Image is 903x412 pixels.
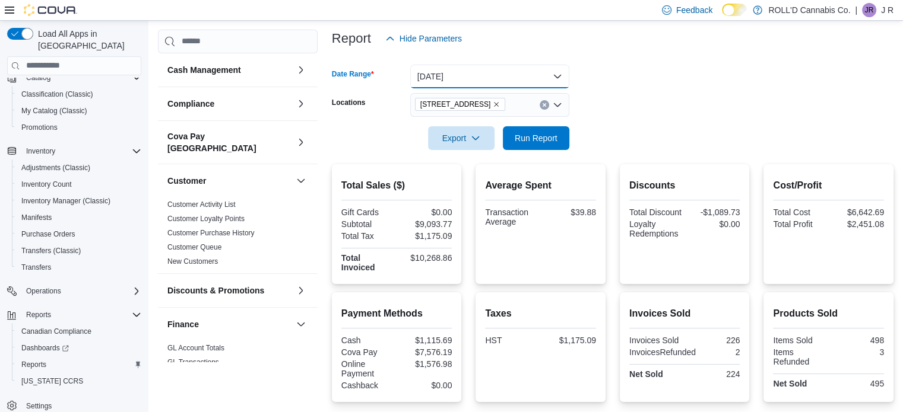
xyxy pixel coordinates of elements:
[167,285,292,296] button: Discounts & Promotions
[629,347,696,357] div: InvoicesRefunded
[17,120,62,135] a: Promotions
[332,69,374,79] label: Date Range
[21,284,141,298] span: Operations
[21,71,55,85] button: Catalog
[17,227,141,241] span: Purchase Orders
[12,86,146,103] button: Classification (Classic)
[21,284,66,298] button: Operations
[167,257,218,266] a: New Customers
[17,161,141,175] span: Adjustments (Classic)
[167,98,214,110] h3: Compliance
[21,360,46,369] span: Reports
[17,324,96,338] a: Canadian Compliance
[167,343,224,353] span: GL Account Totals
[773,347,826,366] div: Items Refunded
[17,177,141,191] span: Inventory Count
[12,226,146,242] button: Purchase Orders
[21,263,51,272] span: Transfers
[400,33,462,44] span: Hide Parameters
[17,227,80,241] a: Purchase Orders
[831,207,884,217] div: $6,642.69
[12,103,146,119] button: My Catalog (Classic)
[21,308,56,322] button: Reports
[167,243,221,251] a: Customer Queue
[341,207,394,217] div: Gift Cards
[294,97,308,111] button: Compliance
[629,336,682,345] div: Invoices Sold
[12,356,146,373] button: Reports
[167,257,218,266] span: New Customers
[341,336,394,345] div: Cash
[167,64,292,76] button: Cash Management
[341,178,452,193] h2: Total Sales ($)
[415,98,506,111] span: 105-500 Hazeldean Rd
[21,229,75,239] span: Purchase Orders
[399,347,452,357] div: $7,576.19
[21,246,81,255] span: Transfers (Classic)
[341,219,394,229] div: Subtotal
[17,104,92,118] a: My Catalog (Classic)
[543,207,596,217] div: $39.88
[21,213,52,222] span: Manifests
[24,4,77,16] img: Cova
[341,231,394,241] div: Total Tax
[399,336,452,345] div: $1,115.69
[485,178,596,193] h2: Average Spent
[701,347,740,357] div: 2
[687,336,740,345] div: 226
[17,87,98,101] a: Classification (Classic)
[26,146,55,156] span: Inventory
[831,336,884,345] div: 498
[12,159,146,176] button: Adjustments (Classic)
[2,283,146,299] button: Operations
[687,207,740,217] div: -$1,089.73
[17,104,141,118] span: My Catalog (Classic)
[485,336,538,345] div: HST
[332,31,371,46] h3: Report
[21,180,72,189] span: Inventory Count
[773,178,884,193] h2: Cost/Profit
[2,306,146,323] button: Reports
[831,219,884,229] div: $2,451.08
[167,200,236,209] a: Customer Activity List
[167,285,264,296] h3: Discounts & Promotions
[17,177,77,191] a: Inventory Count
[687,219,740,229] div: $0.00
[629,369,663,379] strong: Net Sold
[167,215,245,223] a: Customer Loyalty Points
[167,175,292,187] button: Customer
[17,194,141,208] span: Inventory Manager (Classic)
[722,4,747,16] input: Dark Mode
[294,63,308,77] button: Cash Management
[2,69,146,86] button: Catalog
[629,219,682,238] div: Loyalty Redemptions
[26,401,52,411] span: Settings
[21,343,69,353] span: Dashboards
[17,194,115,208] a: Inventory Manager (Classic)
[540,100,549,110] button: Clear input
[17,357,51,372] a: Reports
[167,228,255,238] span: Customer Purchase History
[33,28,141,52] span: Load All Apps in [GEOGRAPHIC_DATA]
[435,126,487,150] span: Export
[485,207,538,226] div: Transaction Average
[17,357,141,372] span: Reports
[167,357,219,367] span: GL Transactions
[167,200,236,209] span: Customer Activity List
[410,65,569,88] button: [DATE]
[399,207,452,217] div: $0.00
[167,318,292,330] button: Finance
[167,98,292,110] button: Compliance
[676,4,712,16] span: Feedback
[17,87,141,101] span: Classification (Classic)
[158,197,318,273] div: Customer
[21,308,141,322] span: Reports
[17,210,56,225] a: Manifests
[773,379,807,388] strong: Net Sold
[485,306,596,321] h2: Taxes
[399,253,452,263] div: $10,268.86
[26,310,51,320] span: Reports
[17,324,141,338] span: Canadian Compliance
[294,174,308,188] button: Customer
